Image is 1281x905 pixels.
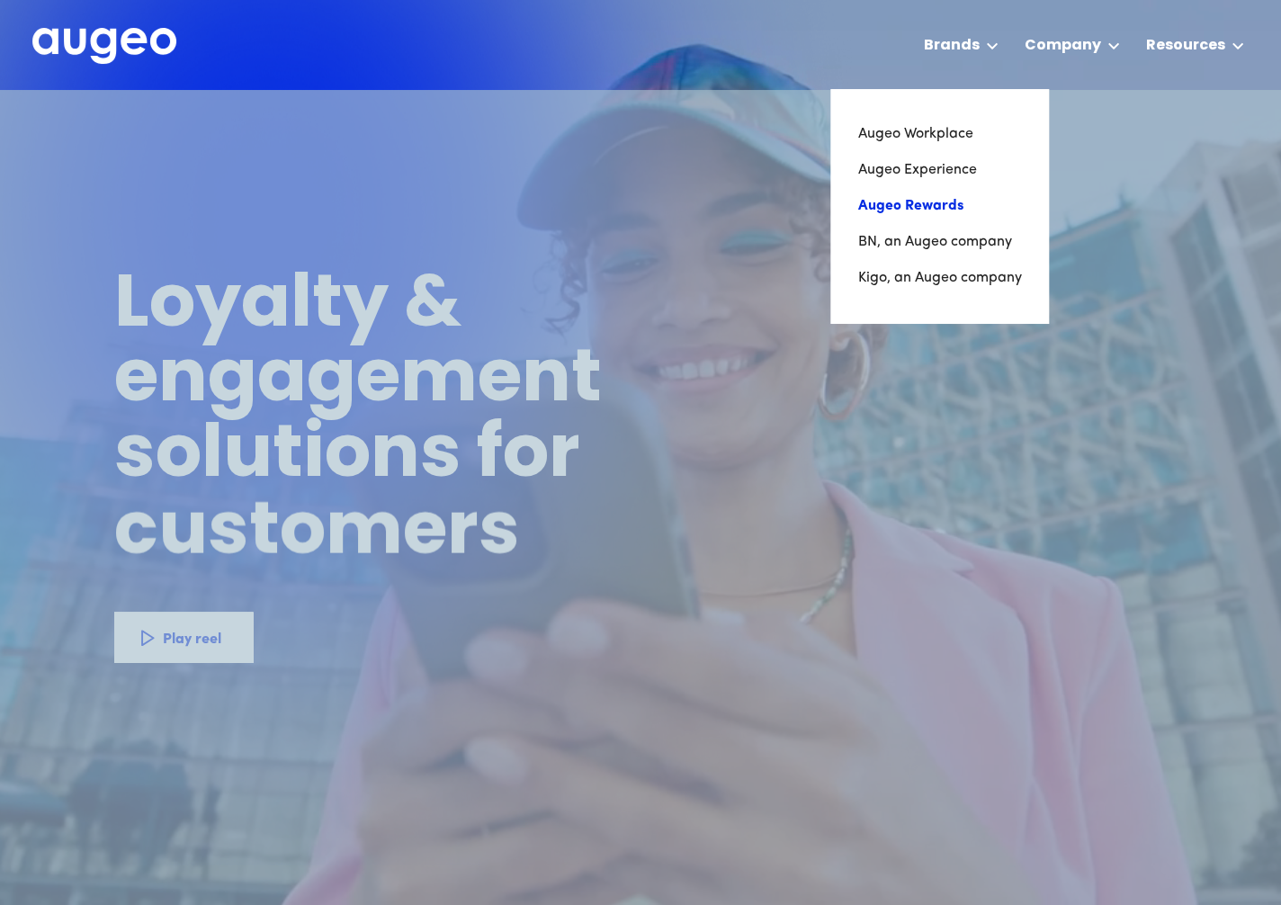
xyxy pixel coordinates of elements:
a: BN, an Augeo company [857,224,1021,260]
a: Kigo, an Augeo company [857,260,1021,296]
div: Brands [923,35,979,57]
img: Augeo's full logo in white. [32,28,176,65]
div: Company [1024,35,1100,57]
a: Augeo Rewards [857,188,1021,224]
a: home [32,28,176,66]
a: Augeo Workplace [857,116,1021,152]
div: Resources [1145,35,1224,57]
a: Augeo Experience [857,152,1021,188]
nav: Brands [830,89,1048,323]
